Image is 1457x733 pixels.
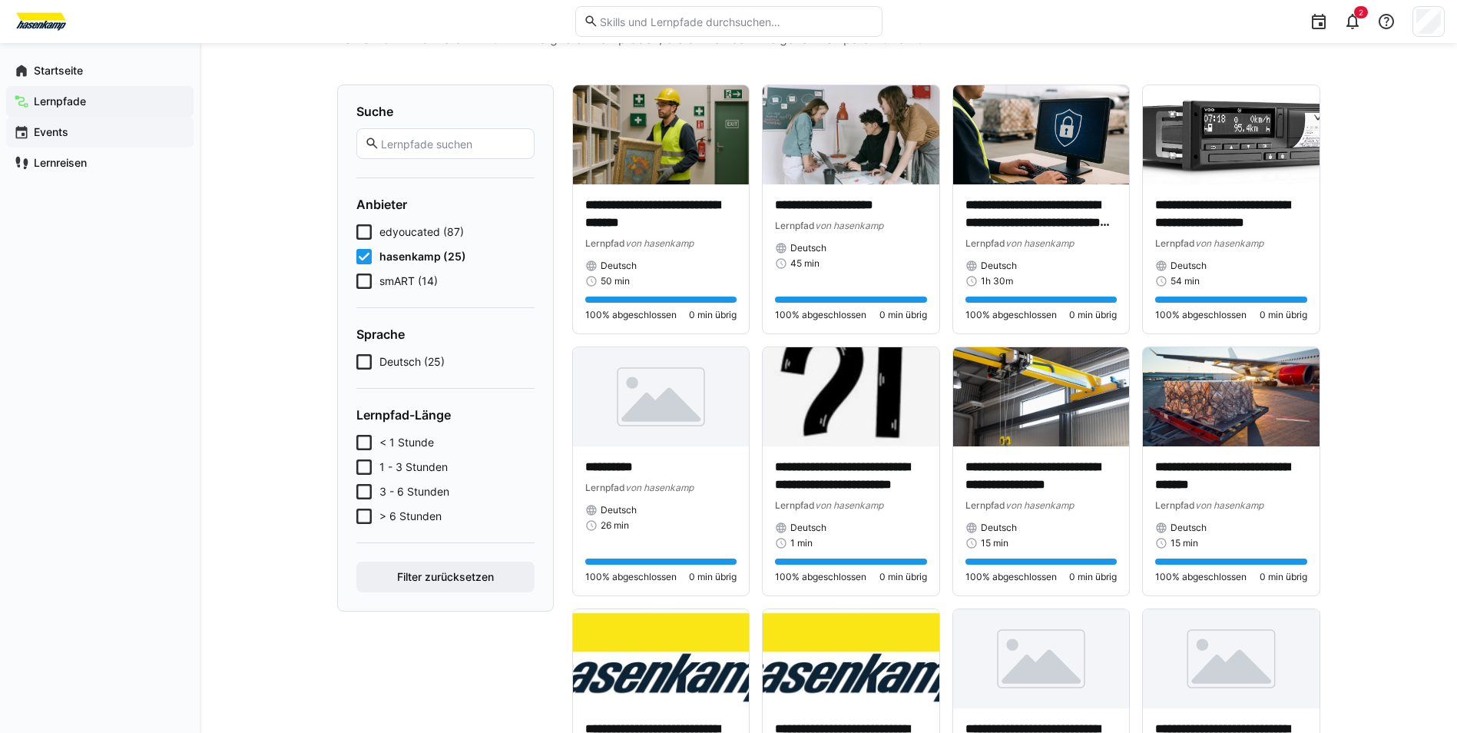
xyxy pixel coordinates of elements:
[1005,237,1074,249] span: von hasenkamp
[965,571,1057,583] span: 100% abgeschlossen
[1260,571,1307,583] span: 0 min übrig
[1359,8,1363,17] span: 2
[625,482,694,493] span: von hasenkamp
[953,85,1130,184] img: image
[689,309,737,321] span: 0 min übrig
[1195,237,1263,249] span: von hasenkamp
[585,237,625,249] span: Lernpfad
[379,459,448,475] span: 1 - 3 Stunden
[573,347,750,446] img: image
[356,327,535,342] h4: Sprache
[598,15,873,28] input: Skills und Lernpfade durchsuchen…
[601,260,637,272] span: Deutsch
[585,482,625,493] span: Lernpfad
[790,257,820,270] span: 45 min
[981,275,1013,287] span: 1h 30m
[1143,609,1320,708] img: image
[601,504,637,516] span: Deutsch
[1171,522,1207,534] span: Deutsch
[1195,499,1263,511] span: von hasenkamp
[981,537,1008,549] span: 15 min
[981,260,1017,272] span: Deutsch
[763,85,939,184] img: image
[573,85,750,184] img: image
[1143,85,1320,184] img: image
[585,571,677,583] span: 100% abgeschlossen
[379,484,449,499] span: 3 - 6 Stunden
[356,562,535,592] button: Filter zurücksetzen
[379,137,525,151] input: Lernpfade suchen
[763,609,939,708] img: image
[790,522,826,534] span: Deutsch
[379,509,442,524] span: > 6 Stunden
[395,569,496,585] span: Filter zurücksetzen
[379,435,434,450] span: < 1 Stunde
[1069,309,1117,321] span: 0 min übrig
[1171,260,1207,272] span: Deutsch
[573,609,750,708] img: image
[625,237,694,249] span: von hasenkamp
[790,537,813,549] span: 1 min
[790,242,826,254] span: Deutsch
[379,249,466,264] span: hasenkamp (25)
[356,104,535,119] h4: Suche
[981,522,1017,534] span: Deutsch
[1155,309,1247,321] span: 100% abgeschlossen
[1155,237,1195,249] span: Lernpfad
[879,571,927,583] span: 0 min übrig
[1005,499,1074,511] span: von hasenkamp
[1143,347,1320,446] img: image
[775,499,815,511] span: Lernpfad
[815,499,883,511] span: von hasenkamp
[379,274,438,289] span: smART (14)
[601,519,629,532] span: 26 min
[1171,275,1200,287] span: 54 min
[1155,571,1247,583] span: 100% abgeschlossen
[965,499,1005,511] span: Lernpfad
[965,237,1005,249] span: Lernpfad
[601,275,630,287] span: 50 min
[356,197,535,212] h4: Anbieter
[775,571,866,583] span: 100% abgeschlossen
[689,571,737,583] span: 0 min übrig
[815,220,883,231] span: von hasenkamp
[953,347,1130,446] img: image
[1069,571,1117,583] span: 0 min übrig
[775,220,815,231] span: Lernpfad
[1155,499,1195,511] span: Lernpfad
[953,609,1130,708] img: image
[585,309,677,321] span: 100% abgeschlossen
[965,309,1057,321] span: 100% abgeschlossen
[379,224,464,240] span: edyoucated (87)
[1171,537,1198,549] span: 15 min
[879,309,927,321] span: 0 min übrig
[763,347,939,446] img: image
[379,354,445,370] span: Deutsch (25)
[775,309,866,321] span: 100% abgeschlossen
[356,407,535,423] h4: Lernpfad-Länge
[1260,309,1307,321] span: 0 min übrig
